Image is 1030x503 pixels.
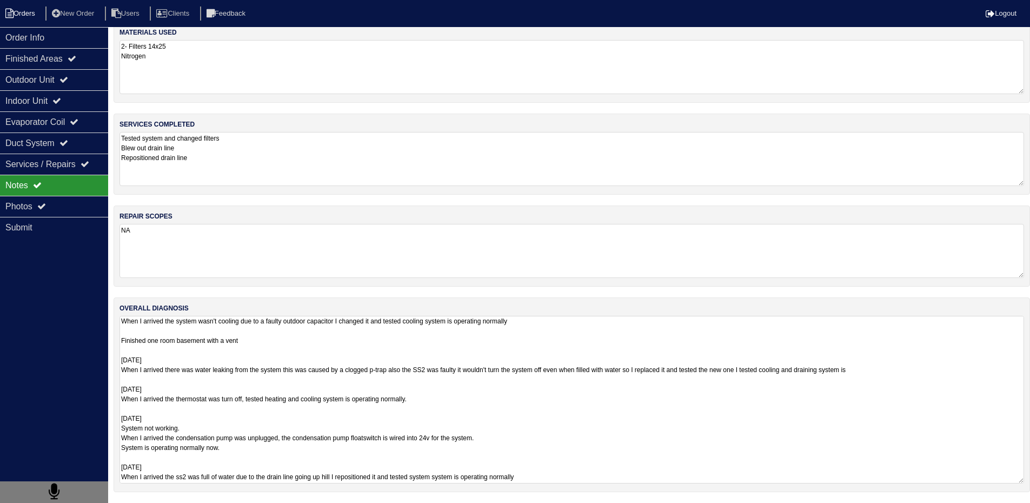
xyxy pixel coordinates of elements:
[119,40,1024,94] textarea: 2- Filters 14x25 Nitrogen
[119,132,1024,186] textarea: Tested system and changed filters Blew out drain line Repositioned drain line
[45,9,103,17] a: New Order
[105,6,148,21] li: Users
[45,6,103,21] li: New Order
[119,120,195,129] label: services completed
[119,211,172,221] label: repair scopes
[105,9,148,17] a: Users
[150,9,198,17] a: Clients
[119,303,189,313] label: overall diagnosis
[150,6,198,21] li: Clients
[986,9,1016,17] a: Logout
[200,6,254,21] li: Feedback
[119,316,1024,484] textarea: When I arrived the system wasn't cooling due to a faulty outdoor capacitor I changed it and teste...
[119,224,1024,278] textarea: NA
[119,28,177,37] label: materials used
